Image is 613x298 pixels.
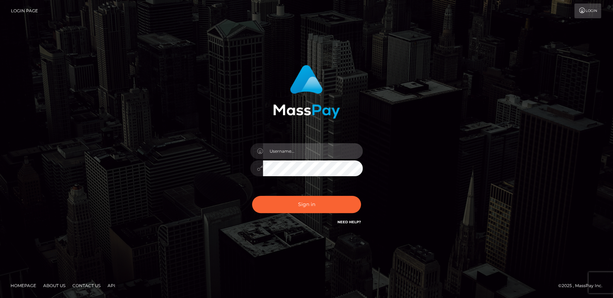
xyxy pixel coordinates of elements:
[558,282,608,290] div: © 2025 , MassPay Inc.
[273,65,340,119] img: MassPay Login
[574,4,601,18] a: Login
[40,280,68,291] a: About Us
[263,143,363,159] input: Username...
[70,280,103,291] a: Contact Us
[337,220,361,224] a: Need Help?
[8,280,39,291] a: Homepage
[105,280,118,291] a: API
[11,4,38,18] a: Login Page
[252,196,361,213] button: Sign in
